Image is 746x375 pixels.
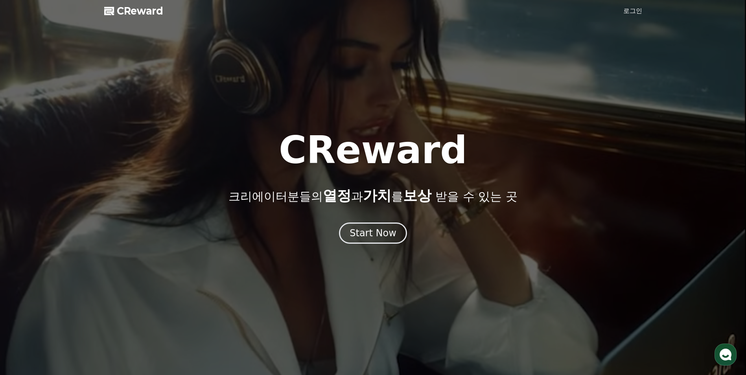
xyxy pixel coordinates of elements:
[363,187,391,204] span: 가치
[117,5,163,17] span: CReward
[623,6,642,16] a: 로그인
[101,249,151,269] a: 설정
[279,131,467,169] h1: CReward
[25,261,29,267] span: 홈
[122,261,131,267] span: 설정
[2,249,52,269] a: 홈
[350,227,396,239] div: Start Now
[228,188,517,204] p: 크리에이터분들의 과 를 받을 수 있는 곳
[339,230,407,238] a: Start Now
[72,261,81,268] span: 대화
[52,249,101,269] a: 대화
[339,222,407,244] button: Start Now
[104,5,163,17] a: CReward
[403,187,431,204] span: 보상
[323,187,351,204] span: 열정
